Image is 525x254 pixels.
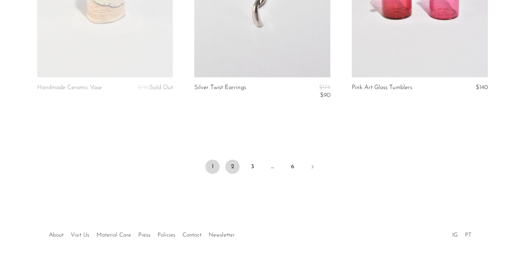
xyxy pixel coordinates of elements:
[37,84,102,92] a: Handmade Ceramic Vase
[476,84,488,90] span: $140
[71,232,89,238] a: Visit Us
[245,160,260,174] a: 3
[225,160,240,174] a: 2
[96,232,131,238] a: Material Care
[194,84,246,99] a: Silver Twist Earrings
[465,232,471,238] a: PT
[305,160,320,175] a: Next
[320,92,330,98] span: $90
[45,227,238,240] ul: Quick links
[205,160,220,174] span: 1
[319,84,330,90] span: $175
[352,84,412,91] a: Pink Art Glass Tumblers
[452,232,458,238] a: IG
[150,84,173,90] span: Sold Out
[138,232,150,238] a: Press
[265,160,280,174] span: …
[285,160,300,174] a: 6
[49,232,64,238] a: About
[157,232,175,238] a: Policies
[449,227,475,240] ul: Social Medias
[182,232,201,238] a: Contact
[137,84,150,90] span: $150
